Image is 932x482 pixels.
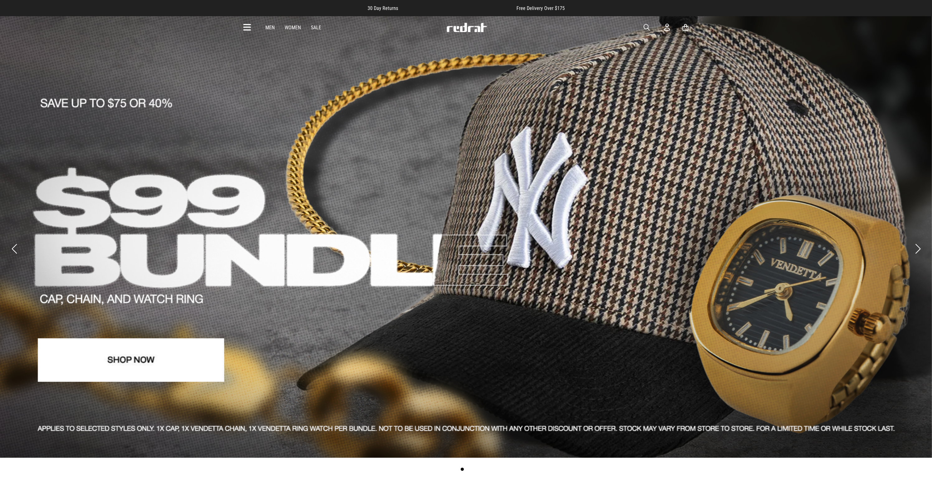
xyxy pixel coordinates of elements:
iframe: Customer reviews powered by Trustpilot [411,5,504,11]
button: Previous slide [10,242,18,256]
img: Redrat logo [446,23,487,32]
a: Women [285,25,301,31]
span: 30 Day Returns [368,5,398,11]
span: Free Delivery Over $175 [516,5,565,11]
a: Sale [311,25,321,31]
button: Next slide [914,242,922,256]
a: Men [265,25,275,31]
